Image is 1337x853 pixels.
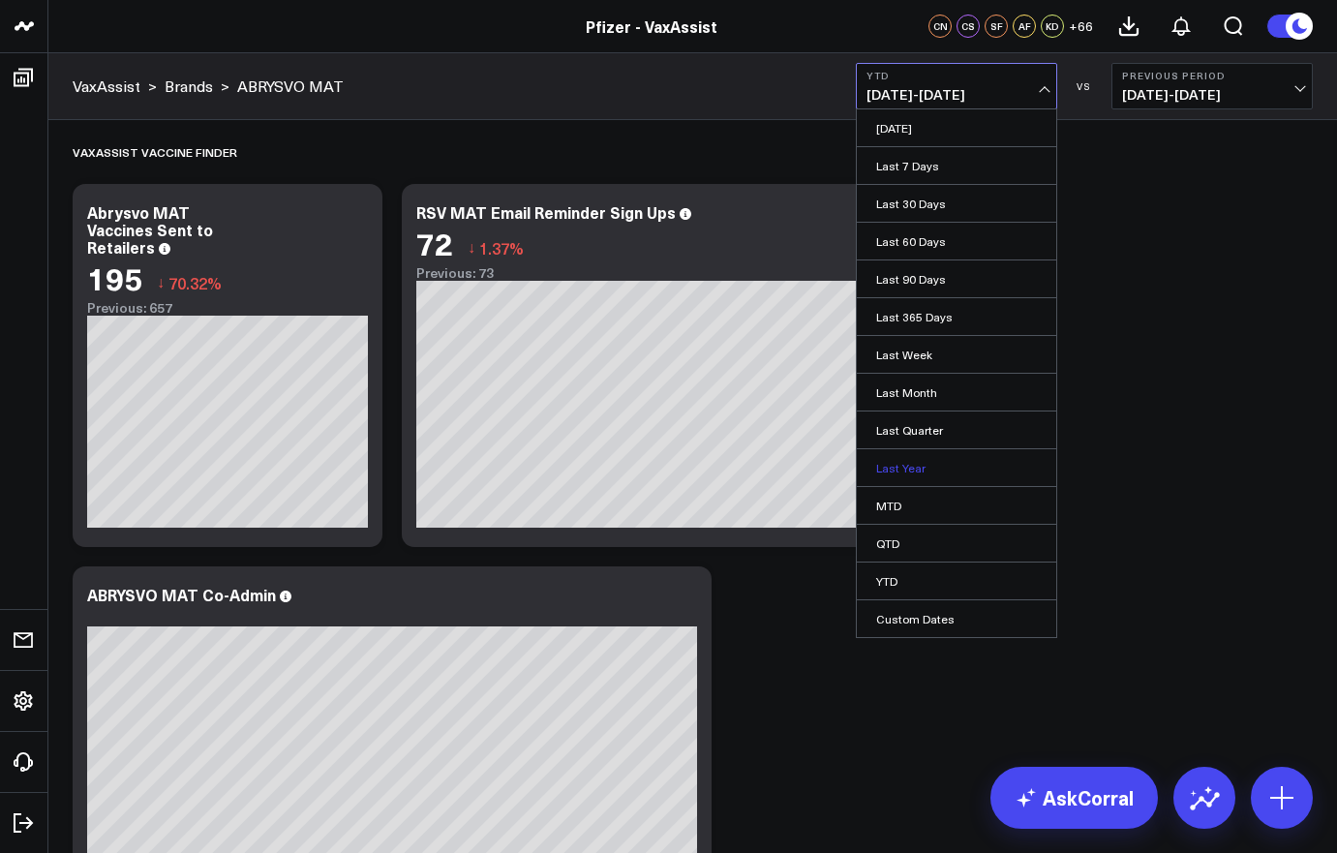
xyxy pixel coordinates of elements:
a: Last 90 Days [857,260,1056,297]
button: YTD[DATE]-[DATE] [856,63,1057,109]
div: RSV MAT Email Reminder Sign Ups [416,201,676,223]
div: KD [1041,15,1064,38]
a: Pfizer - VaxAssist [586,15,717,37]
div: > [73,76,157,97]
span: 1.37% [479,237,524,259]
a: Last Quarter [857,411,1056,448]
div: CN [928,15,952,38]
div: Previous: 657 [87,300,368,316]
span: [DATE] - [DATE] [1122,87,1302,103]
div: Previous: 73 [416,265,1026,281]
div: 72 [416,226,453,260]
a: ABRYSVO MAT [237,76,344,97]
span: + 66 [1069,19,1093,33]
a: Last 7 Days [857,147,1056,184]
span: ↓ [468,235,475,260]
div: > [165,76,229,97]
a: [DATE] [857,109,1056,146]
a: Last Month [857,374,1056,411]
div: VaxAssist Vaccine Finder [73,130,237,174]
div: CS [957,15,980,38]
a: Last 365 Days [857,298,1056,335]
a: MTD [857,487,1056,524]
span: 70.32% [168,272,222,293]
a: Last Year [857,449,1056,486]
a: Last 60 Days [857,223,1056,259]
a: AskCorral [990,767,1158,829]
div: AF [1013,15,1036,38]
span: ↓ [157,270,165,295]
a: Brands [165,76,213,97]
div: Abrysvo MAT Vaccines Sent to Retailers [87,201,213,258]
button: Previous Period[DATE]-[DATE] [1111,63,1313,109]
b: Previous Period [1122,70,1302,81]
a: Last Week [857,336,1056,373]
div: VS [1067,80,1102,92]
button: +66 [1069,15,1093,38]
a: Custom Dates [857,600,1056,637]
a: YTD [857,563,1056,599]
a: VaxAssist [73,76,140,97]
a: Last 30 Days [857,185,1056,222]
b: YTD [866,70,1047,81]
div: SF [985,15,1008,38]
div: 195 [87,260,142,295]
span: [DATE] - [DATE] [866,87,1047,103]
a: QTD [857,525,1056,562]
div: ABRYSVO MAT Co-Admin [87,584,276,605]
